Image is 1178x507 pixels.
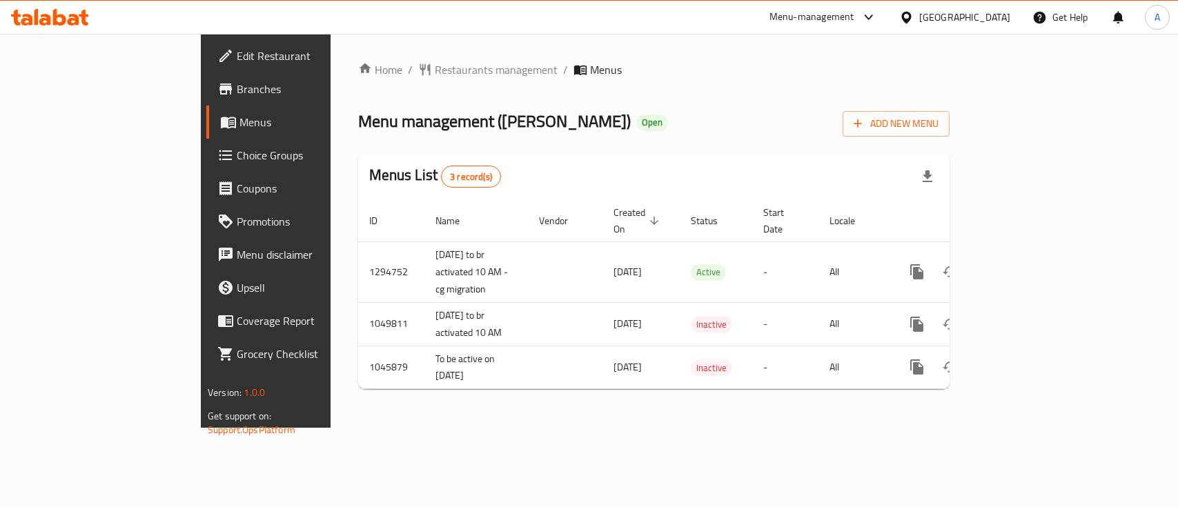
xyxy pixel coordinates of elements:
[441,166,501,188] div: Total records count
[763,204,802,237] span: Start Date
[636,117,668,128] span: Open
[358,200,1044,390] table: enhanced table
[208,407,271,425] span: Get support on:
[691,360,732,376] span: Inactive
[901,350,934,384] button: more
[424,346,528,389] td: To be active on [DATE]
[206,205,397,238] a: Promotions
[206,106,397,139] a: Menus
[239,114,386,130] span: Menus
[843,111,950,137] button: Add New Menu
[237,213,386,230] span: Promotions
[691,264,726,281] div: Active
[590,61,622,78] span: Menus
[752,302,818,346] td: -
[563,61,568,78] li: /
[208,384,242,401] span: Version:
[613,315,642,332] span: [DATE]
[934,308,967,341] button: Change Status
[206,238,397,271] a: Menu disclaimer
[901,308,934,341] button: more
[206,172,397,205] a: Coupons
[208,421,295,439] a: Support.OpsPlatform
[237,246,386,263] span: Menu disclaimer
[237,147,386,163] span: Choice Groups
[911,160,944,193] div: Export file
[613,263,642,281] span: [DATE]
[752,241,818,302] td: -
[369,165,501,188] h2: Menus List
[934,350,967,384] button: Change Status
[424,241,528,302] td: [DATE] to br activated 10 AM -cg migration
[818,302,890,346] td: All
[890,200,1044,242] th: Actions
[237,48,386,64] span: Edit Restaurant
[636,115,668,131] div: Open
[424,302,528,346] td: [DATE] to br activated 10 AM
[934,255,967,288] button: Change Status
[901,255,934,288] button: more
[237,279,386,296] span: Upsell
[613,204,663,237] span: Created On
[237,180,386,197] span: Coupons
[237,312,386,329] span: Coverage Report
[818,241,890,302] td: All
[435,212,478,229] span: Name
[691,317,732,332] span: Inactive
[206,139,397,172] a: Choice Groups
[244,384,265,401] span: 1.0.0
[418,61,558,78] a: Restaurants management
[358,106,631,137] span: Menu management ( [PERSON_NAME] )
[237,81,386,97] span: Branches
[613,358,642,376] span: [DATE]
[539,212,586,229] span: Vendor
[408,61,413,78] li: /
[442,170,500,183] span: 3 record(s)
[206,39,397,72] a: Edit Restaurant
[691,212,736,229] span: Status
[769,9,854,26] div: Menu-management
[919,10,1010,25] div: [GEOGRAPHIC_DATA]
[829,212,873,229] span: Locale
[237,346,386,362] span: Grocery Checklist
[854,115,939,132] span: Add New Menu
[818,346,890,389] td: All
[206,271,397,304] a: Upsell
[369,212,395,229] span: ID
[206,304,397,337] a: Coverage Report
[691,264,726,280] span: Active
[691,316,732,332] div: Inactive
[1155,10,1160,25] span: A
[752,346,818,389] td: -
[435,61,558,78] span: Restaurants management
[206,72,397,106] a: Branches
[206,337,397,370] a: Grocery Checklist
[358,61,950,78] nav: breadcrumb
